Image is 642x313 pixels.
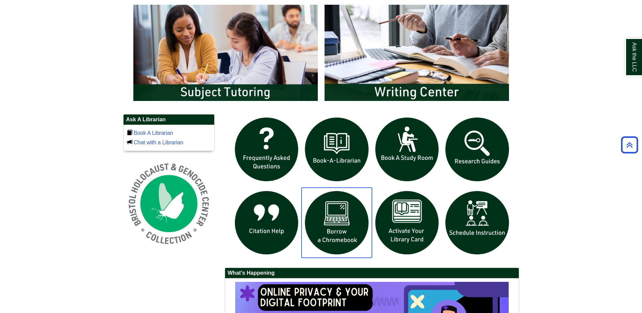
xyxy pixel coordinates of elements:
div: slideshow [130,1,512,107]
img: activate Library Card icon links to form to activate student ID into library card [372,188,442,258]
img: citation help icon links to citation help guide page [231,188,302,258]
div: slideshow [231,114,512,261]
h2: Ask A Librarian [124,114,214,125]
img: Subject Tutoring Information [130,1,321,104]
h2: What's Happening [225,268,519,278]
a: Back to Top [619,140,640,149]
img: Borrow a chromebook icon links to the borrow a chromebook web page [302,188,372,258]
img: book a study room icon links to book a study room web page [372,114,442,185]
img: Book a Librarian icon links to book a librarian web page [302,114,372,185]
img: Holocaust and Genocide Collection [123,158,215,249]
a: Chat with a Librarian [134,140,183,145]
img: Research Guides icon links to research guides web page [442,114,512,185]
img: frequently asked questions [231,114,302,185]
img: For faculty. Schedule Library Instruction icon links to form. [442,188,512,258]
a: Book A Librarian [134,130,173,136]
img: Writing Center Information [321,1,512,104]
